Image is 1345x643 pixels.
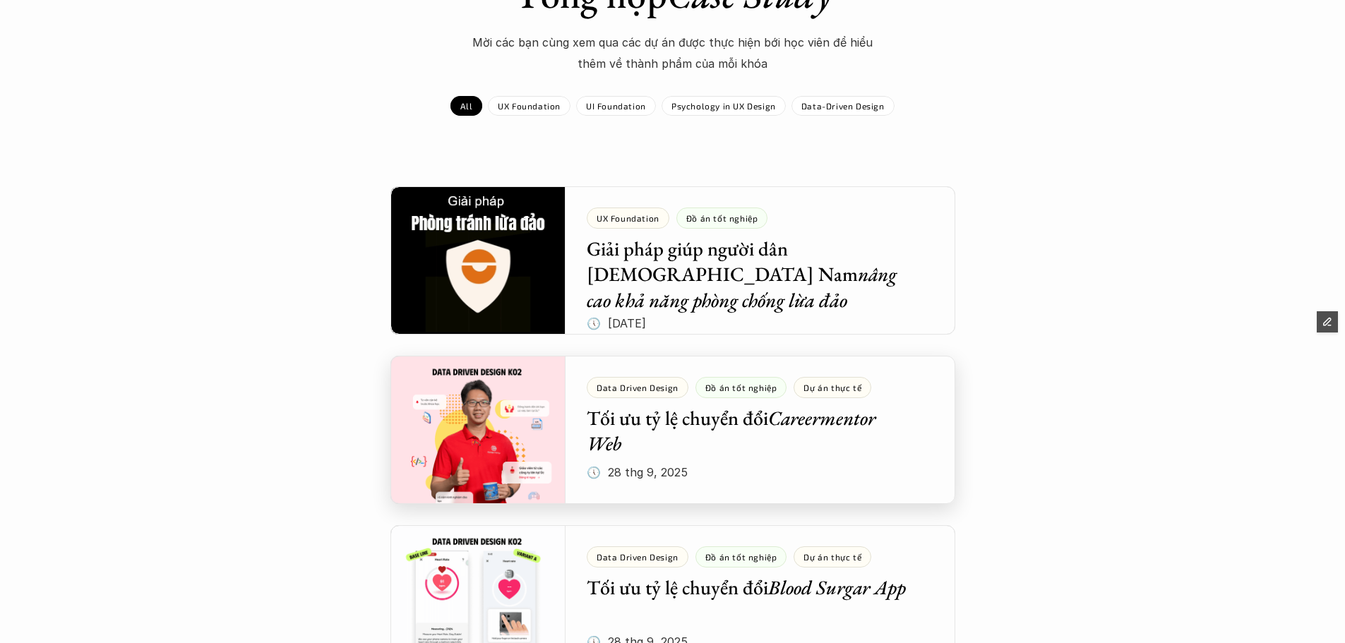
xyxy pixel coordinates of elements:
[488,96,570,116] a: UX Foundation
[498,101,561,111] p: UX Foundation
[1317,311,1338,332] button: Edit Framer Content
[390,356,955,504] a: Data Driven DesignĐồ án tốt nghiệpDự án thực tếTối ưu tỷ lệ chuyển đổiCareermentor Web🕔 28 thg 9,...
[460,101,472,111] p: All
[791,96,895,116] a: Data-Driven Design
[662,96,786,116] a: Psychology in UX Design
[461,32,885,75] p: Mời các bạn cùng xem qua các dự án được thực hiện bới học viên để hiểu thêm về thành phẩm của mỗi...
[390,186,955,335] a: UX FoundationĐồ án tốt nghiệpGiải pháp giúp người dân [DEMOGRAPHIC_DATA] Namnâng cao khả năng phò...
[801,101,885,111] p: Data-Driven Design
[586,101,646,111] p: UI Foundation
[576,96,656,116] a: UI Foundation
[671,101,776,111] p: Psychology in UX Design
